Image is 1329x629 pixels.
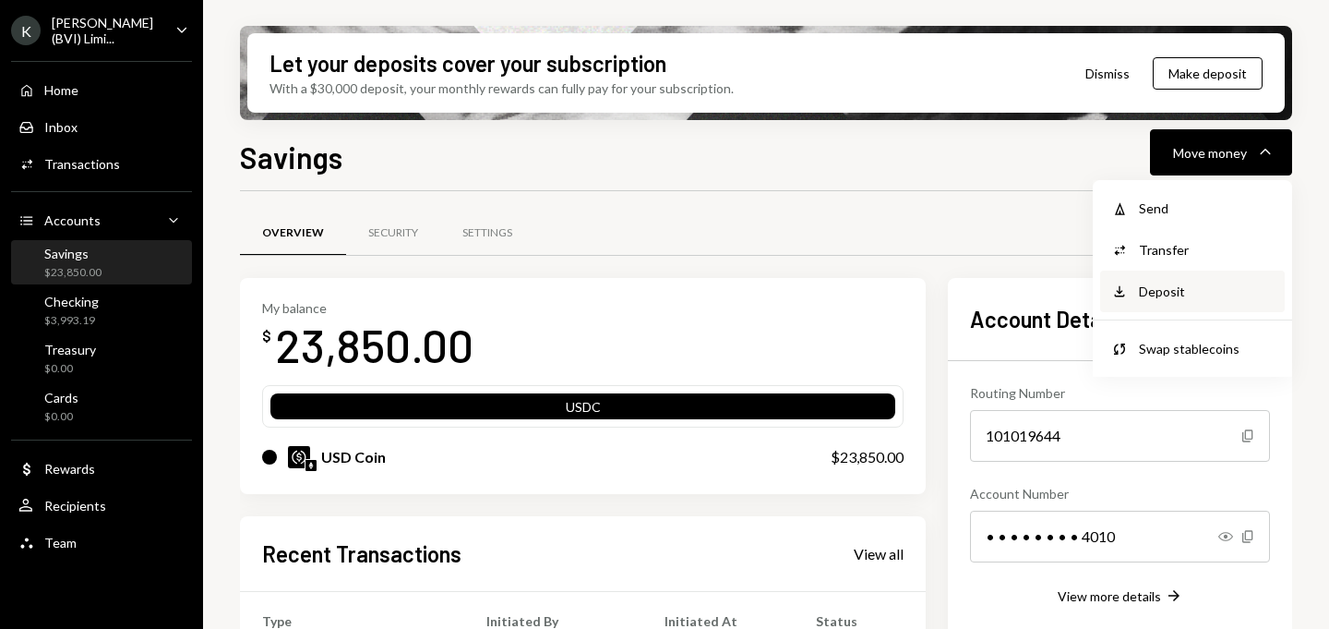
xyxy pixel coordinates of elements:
div: Security [368,225,418,241]
div: $0.00 [44,409,78,425]
div: Account Number [970,484,1270,503]
a: Treasury$0.00 [11,336,192,381]
h2: Account Details [970,304,1270,334]
button: Make deposit [1153,57,1263,90]
div: $0.00 [44,361,96,377]
div: Team [44,535,77,550]
div: Settings [462,225,512,241]
a: Savings$23,850.00 [11,240,192,284]
img: USDC [288,446,310,468]
a: Inbox [11,110,192,143]
a: Security [346,210,440,257]
div: 101019644 [970,410,1270,462]
a: Transactions [11,147,192,180]
h1: Savings [240,139,342,175]
div: Transactions [44,156,120,172]
div: Inbox [44,119,78,135]
div: Accounts [44,212,101,228]
div: [PERSON_NAME] (BVI) Limi... [52,15,161,46]
div: Home [44,82,78,98]
a: Cards$0.00 [11,384,192,429]
a: View all [854,543,904,563]
div: $23,850.00 [831,446,904,468]
div: Rewards [44,461,95,477]
a: Accounts [11,203,192,236]
div: With a $30,000 deposit, your monthly rewards can fully pay for your subscription. [269,79,734,98]
div: Savings [44,246,102,261]
div: USD Coin [321,446,386,468]
a: Settings [440,210,534,257]
div: Treasury [44,342,96,357]
div: K [11,16,41,45]
div: Checking [44,294,99,309]
a: Checking$3,993.19 [11,288,192,333]
a: Overview [240,210,346,257]
div: • • • • • • • • 4010 [970,511,1270,562]
div: $ [262,327,271,345]
div: View more details [1058,588,1161,604]
a: Home [11,73,192,106]
div: Move money [1173,143,1247,163]
div: $23,850.00 [44,265,102,281]
div: Cards [44,390,78,405]
div: Deposit [1139,282,1274,301]
div: Swap stablecoins [1139,339,1274,358]
div: My balance [262,300,473,316]
button: View more details [1058,587,1183,607]
div: Send [1139,199,1274,218]
button: Move money [1150,129,1292,175]
a: Team [11,526,192,559]
a: Rewards [11,452,192,485]
div: View all [854,545,904,563]
div: $3,993.19 [44,313,99,329]
button: Dismiss [1062,52,1153,95]
div: Routing Number [970,383,1270,403]
div: Overview [262,225,324,241]
div: Recipients [44,498,106,514]
img: ethereum-mainnet [305,460,317,471]
div: Let your deposits cover your subscription [269,48,666,79]
div: Transfer [1139,240,1274,260]
a: Recipients [11,489,192,522]
div: USDC [270,397,895,423]
h2: Recent Transactions [262,538,461,569]
div: 23,850.00 [275,316,473,374]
